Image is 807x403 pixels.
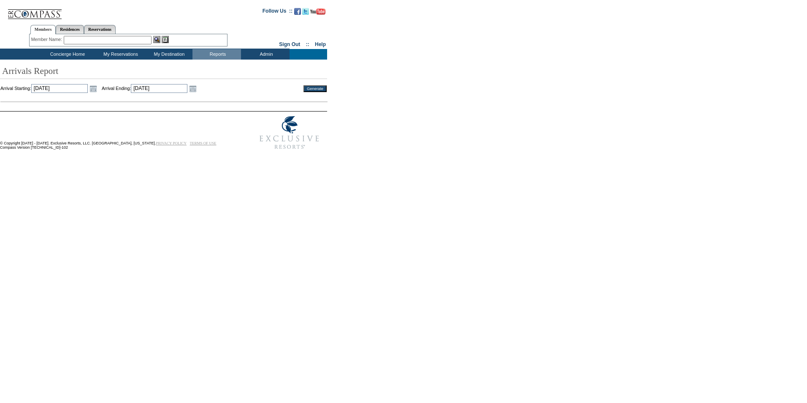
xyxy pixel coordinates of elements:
td: My Reservations [95,49,144,60]
img: View [153,36,160,43]
img: Compass Home [7,2,62,19]
input: Generate [303,85,327,92]
a: Help [315,41,326,47]
img: Exclusive Resorts [252,112,327,154]
a: Residences [56,25,84,34]
a: Follow us on Twitter [302,11,309,16]
img: Reservations [162,36,169,43]
a: Open the calendar popup. [89,84,98,93]
a: Subscribe to our YouTube Channel [310,11,325,16]
img: Follow us on Twitter [302,8,309,15]
td: Arrival Starting: Arrival Ending: [0,84,292,93]
img: Become our fan on Facebook [294,8,301,15]
td: Follow Us :: [263,7,292,17]
a: Become our fan on Facebook [294,11,301,16]
a: Reservations [84,25,116,34]
span: :: [306,41,309,47]
a: Members [30,25,56,34]
a: PRIVACY POLICY [156,141,187,145]
td: My Destination [144,49,192,60]
img: Subscribe to our YouTube Channel [310,8,325,15]
a: Open the calendar popup. [188,84,198,93]
td: Admin [241,49,290,60]
div: Member Name: [31,36,64,43]
a: Sign Out [279,41,300,47]
td: Reports [192,49,241,60]
a: TERMS OF USE [190,141,217,145]
td: Concierge Home [38,49,95,60]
